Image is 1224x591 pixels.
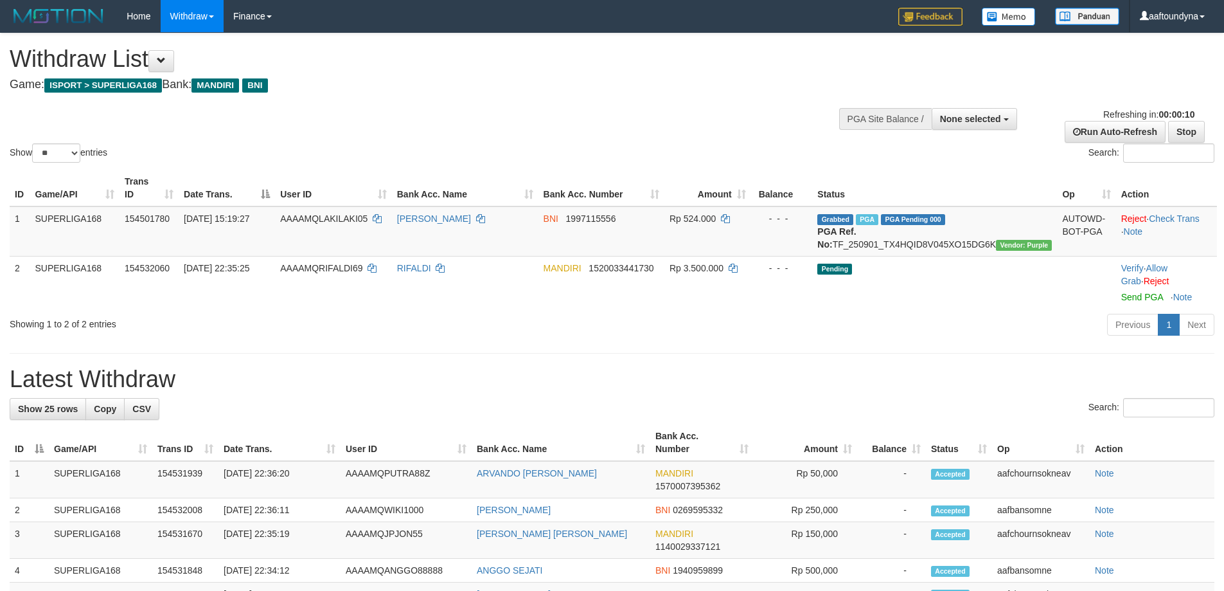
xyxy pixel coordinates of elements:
[566,214,616,224] span: Copy 1997115556 to clipboard
[670,263,723,273] span: Rp 3.500.000
[49,424,152,461] th: Game/API: activate to sort column ascending
[812,170,1057,206] th: Status
[817,226,856,250] b: PGA Ref. No:
[85,398,125,420] a: Copy
[1088,143,1214,163] label: Search:
[179,170,275,206] th: Date Trans.: activate to sort column descending
[242,78,267,93] span: BNI
[477,468,597,478] a: ARVANDO [PERSON_NAME]
[30,256,120,309] td: SUPERLIGA168
[10,461,49,498] td: 1
[10,522,49,559] td: 3
[673,565,723,576] span: Copy 1940959899 to clipboard
[992,522,1090,559] td: aafchournsokneav
[280,214,368,224] span: AAAAMQLAKILAKI05
[1090,424,1214,461] th: Action
[992,461,1090,498] td: aafchournsokneav
[1116,256,1217,309] td: · ·
[1124,226,1143,237] a: Note
[751,170,813,206] th: Balance
[1057,170,1115,206] th: Op: activate to sort column ascending
[817,214,853,225] span: Grabbed
[857,559,926,583] td: -
[1149,214,1200,224] a: Check Trans
[1158,314,1180,336] a: 1
[49,498,152,522] td: SUPERLIGA168
[1095,565,1114,576] a: Note
[341,498,472,522] td: AAAAMQWIKI1000
[218,522,341,559] td: [DATE] 22:35:19
[1158,109,1194,120] strong: 00:00:10
[392,170,538,206] th: Bank Acc. Name: activate to sort column ascending
[857,522,926,559] td: -
[1123,143,1214,163] input: Search:
[152,424,218,461] th: Trans ID: activate to sort column ascending
[992,424,1090,461] th: Op: activate to sort column ascending
[812,206,1057,257] td: TF_250901_TX4HQID8V045XO15DG6K
[94,404,116,414] span: Copy
[1055,8,1119,25] img: panduan.png
[341,522,472,559] td: AAAAMQJPJON55
[1123,398,1214,417] input: Search:
[839,108,932,130] div: PGA Site Balance /
[992,498,1090,522] td: aafbansomne
[184,263,249,273] span: [DATE] 22:35:25
[10,498,49,522] td: 2
[10,46,803,72] h1: Withdraw List
[881,214,945,225] span: PGA Pending
[1095,468,1114,478] a: Note
[754,522,857,559] td: Rp 150,000
[1173,292,1193,302] a: Note
[472,424,650,461] th: Bank Acc. Name: activate to sort column ascending
[10,424,49,461] th: ID: activate to sort column descending
[341,424,472,461] th: User ID: activate to sort column ascending
[655,565,670,576] span: BNI
[756,262,808,275] div: - - -
[931,529,970,540] span: Accepted
[397,263,431,273] a: RIFALDI
[49,522,152,559] td: SUPERLIGA168
[32,143,80,163] select: Showentries
[10,170,30,206] th: ID
[1116,206,1217,257] td: · ·
[817,264,852,275] span: Pending
[926,424,992,461] th: Status: activate to sort column ascending
[589,263,653,273] span: Copy 1520033441730 to clipboard
[1121,263,1144,273] a: Verify
[754,498,857,522] td: Rp 250,000
[18,404,78,414] span: Show 25 rows
[1065,121,1166,143] a: Run Auto-Refresh
[1088,398,1214,417] label: Search:
[1116,170,1217,206] th: Action
[10,398,86,420] a: Show 25 rows
[655,529,693,539] span: MANDIRI
[218,461,341,498] td: [DATE] 22:36:20
[940,114,1001,124] span: None selected
[754,424,857,461] th: Amount: activate to sort column ascending
[477,565,542,576] a: ANGGO SEJATI
[857,424,926,461] th: Balance: activate to sort column ascending
[120,170,179,206] th: Trans ID: activate to sort column ascending
[218,498,341,522] td: [DATE] 22:36:11
[1121,263,1167,286] a: Allow Grab
[754,559,857,583] td: Rp 500,000
[857,498,926,522] td: -
[754,461,857,498] td: Rp 50,000
[1095,505,1114,515] a: Note
[932,108,1017,130] button: None selected
[538,170,664,206] th: Bank Acc. Number: activate to sort column ascending
[1168,121,1205,143] a: Stop
[10,559,49,583] td: 4
[1121,214,1147,224] a: Reject
[650,424,754,461] th: Bank Acc. Number: activate to sort column ascending
[655,505,670,515] span: BNI
[184,214,249,224] span: [DATE] 15:19:27
[125,263,170,273] span: 154532060
[655,541,720,552] span: Copy 1140029337121 to clipboard
[982,8,1036,26] img: Button%20Memo.svg
[756,212,808,225] div: - - -
[664,170,751,206] th: Amount: activate to sort column ascending
[544,214,558,224] span: BNI
[1144,276,1169,286] a: Reject
[152,498,218,522] td: 154532008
